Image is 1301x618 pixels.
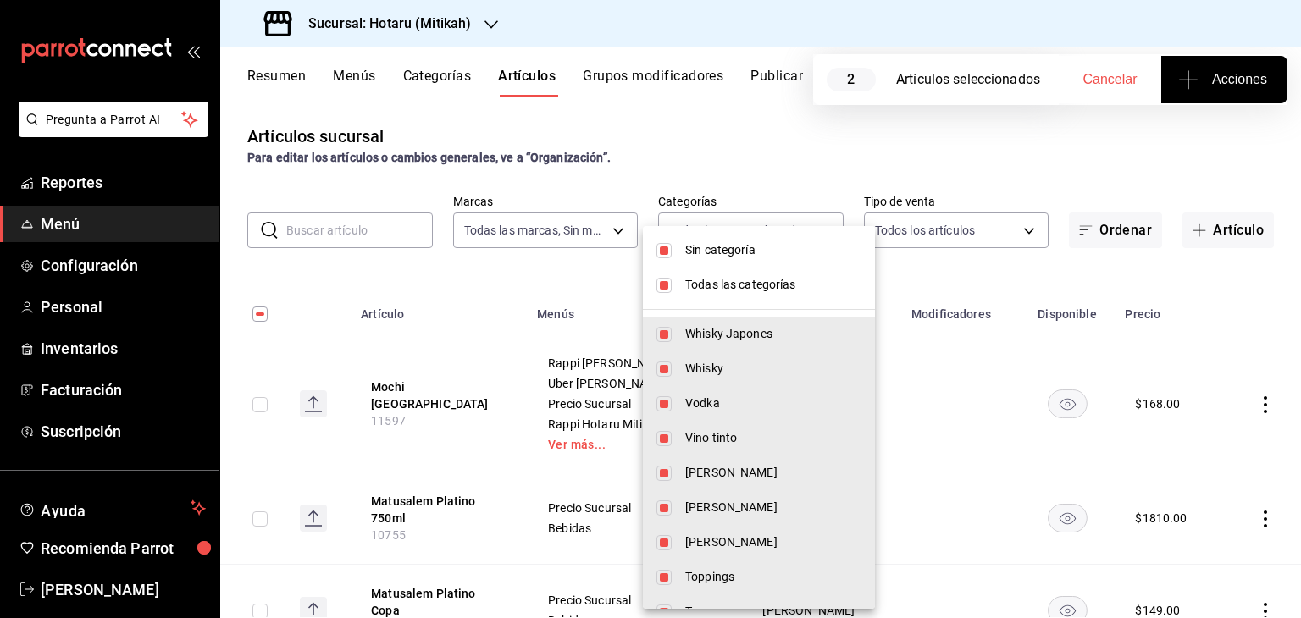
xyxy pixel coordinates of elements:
span: Whisky [685,360,861,378]
span: [PERSON_NAME] [685,533,861,551]
span: Vodka [685,395,861,412]
span: [PERSON_NAME] [685,499,861,516]
span: Vino tinto [685,429,861,447]
span: Whisky Japones [685,325,861,343]
span: Todas las categorías [685,276,861,294]
span: [PERSON_NAME] [685,464,861,482]
span: Toppings [685,568,861,586]
span: Sin categoría [685,241,861,259]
